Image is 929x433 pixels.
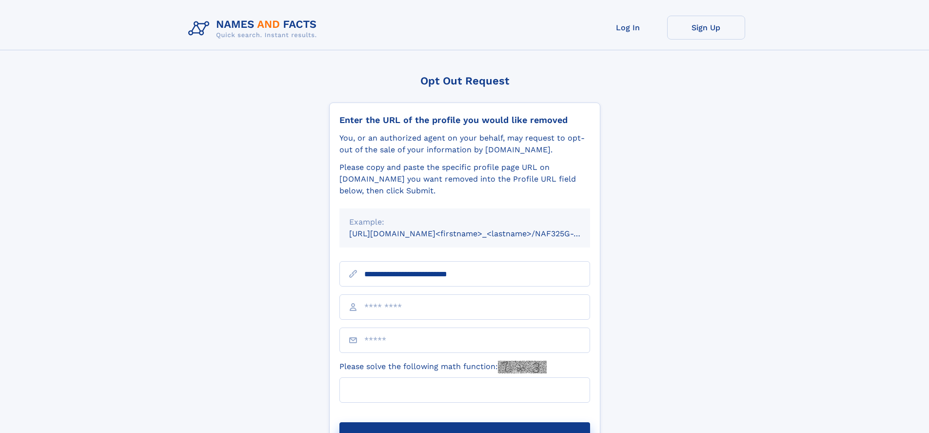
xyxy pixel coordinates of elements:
div: Opt Out Request [329,75,600,87]
label: Please solve the following math function: [339,361,547,373]
div: Example: [349,216,580,228]
a: Log In [589,16,667,40]
div: Enter the URL of the profile you would like removed [339,115,590,125]
small: [URL][DOMAIN_NAME]<firstname>_<lastname>/NAF325G-xxxxxxxx [349,229,609,238]
a: Sign Up [667,16,745,40]
div: Please copy and paste the specific profile page URL on [DOMAIN_NAME] you want removed into the Pr... [339,162,590,197]
div: You, or an authorized agent on your behalf, may request to opt-out of the sale of your informatio... [339,132,590,156]
img: Logo Names and Facts [184,16,325,42]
